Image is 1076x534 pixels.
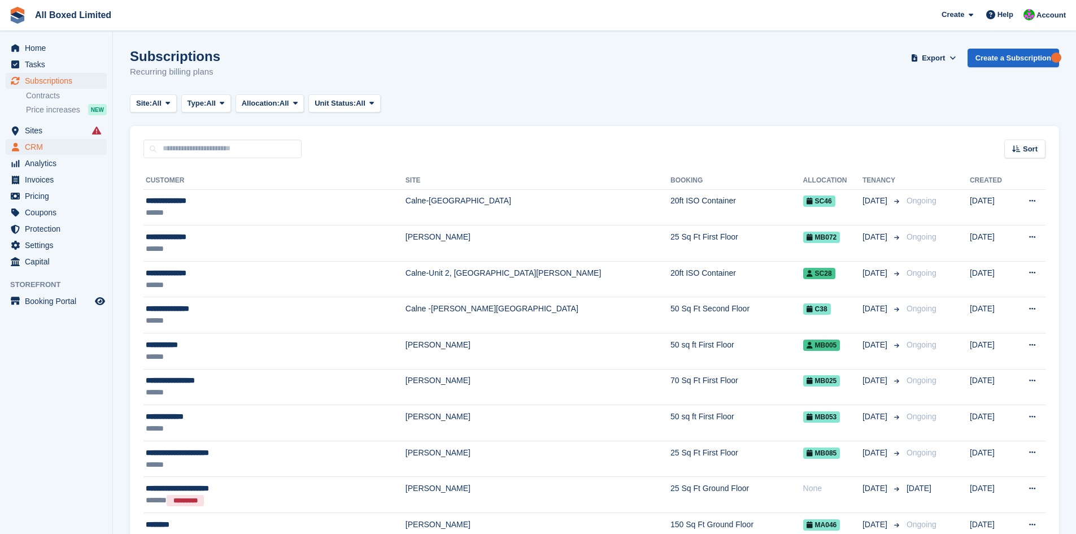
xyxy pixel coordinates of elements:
[25,40,93,56] span: Home
[188,98,207,109] span: Type:
[25,293,93,309] span: Booking Portal
[970,172,1013,190] th: Created
[670,225,803,262] td: 25 Sq Ft First Floor
[31,6,116,24] a: All Boxed Limited
[136,98,152,109] span: Site:
[6,40,107,56] a: menu
[862,375,890,387] span: [DATE]
[970,225,1013,262] td: [DATE]
[6,188,107,204] a: menu
[803,448,840,459] span: MB085
[6,57,107,72] a: menu
[242,98,280,109] span: Allocation:
[907,520,936,529] span: Ongoing
[25,237,93,253] span: Settings
[1023,9,1035,20] img: Eliza Goss
[6,254,107,270] a: menu
[406,172,670,190] th: Site
[25,205,93,220] span: Coupons
[862,195,890,207] span: [DATE]
[803,411,840,423] span: MB053
[803,340,840,351] span: MB005
[26,103,107,116] a: Price increases NEW
[26,90,107,101] a: Contracts
[970,261,1013,297] td: [DATE]
[1051,53,1061,63] div: Tooltip anchor
[862,231,890,243] span: [DATE]
[862,519,890,531] span: [DATE]
[907,232,936,241] span: Ongoing
[970,297,1013,333] td: [DATE]
[670,189,803,225] td: 20ft ISO Container
[970,405,1013,441] td: [DATE]
[406,297,670,333] td: Calne -[PERSON_NAME][GEOGRAPHIC_DATA]
[970,333,1013,370] td: [DATE]
[25,221,93,237] span: Protection
[130,66,220,79] p: Recurring billing plans
[143,172,406,190] th: Customer
[280,98,289,109] span: All
[10,279,112,290] span: Storefront
[25,57,93,72] span: Tasks
[93,294,107,308] a: Preview store
[25,188,93,204] span: Pricing
[356,98,365,109] span: All
[970,477,1013,513] td: [DATE]
[862,267,890,279] span: [DATE]
[25,172,93,188] span: Invoices
[670,297,803,333] td: 50 Sq Ft Second Floor
[130,94,177,113] button: Site: All
[6,237,107,253] a: menu
[670,172,803,190] th: Booking
[25,73,93,89] span: Subscriptions
[907,340,936,349] span: Ongoing
[670,477,803,513] td: 25 Sq Ft Ground Floor
[406,441,670,477] td: [PERSON_NAME]
[803,519,840,531] span: MA046
[970,189,1013,225] td: [DATE]
[907,448,936,457] span: Ongoing
[997,9,1013,20] span: Help
[88,104,107,115] div: NEW
[803,483,862,494] div: None
[315,98,356,109] span: Unit Status:
[9,7,26,24] img: stora-icon-8386f47178a22dfd0bd8f6a31ec36ba5ce8667c1dd55bd0f319d3a0aa187defe.svg
[406,333,670,370] td: [PERSON_NAME]
[922,53,945,64] span: Export
[907,268,936,277] span: Ongoing
[970,441,1013,477] td: [DATE]
[25,123,93,138] span: Sites
[152,98,162,109] span: All
[803,232,840,243] span: MB072
[181,94,231,113] button: Type: All
[907,376,936,385] span: Ongoing
[406,369,670,405] td: [PERSON_NAME]
[907,412,936,421] span: Ongoing
[406,477,670,513] td: [PERSON_NAME]
[406,225,670,262] td: [PERSON_NAME]
[25,155,93,171] span: Analytics
[670,369,803,405] td: 70 Sq Ft First Floor
[862,303,890,315] span: [DATE]
[862,447,890,459] span: [DATE]
[670,405,803,441] td: 50 sq ft First Floor
[92,126,101,135] i: Smart entry sync failures have occurred
[6,73,107,89] a: menu
[862,172,902,190] th: Tenancy
[6,205,107,220] a: menu
[670,261,803,297] td: 20ft ISO Container
[907,304,936,313] span: Ongoing
[907,196,936,205] span: Ongoing
[130,49,220,64] h1: Subscriptions
[25,254,93,270] span: Capital
[406,405,670,441] td: [PERSON_NAME]
[406,189,670,225] td: Calne-[GEOGRAPHIC_DATA]
[803,375,840,387] span: MB025
[6,155,107,171] a: menu
[803,172,862,190] th: Allocation
[6,172,107,188] a: menu
[406,261,670,297] td: Calne-Unit 2, [GEOGRAPHIC_DATA][PERSON_NAME]
[803,196,835,207] span: SC46
[907,484,931,493] span: [DATE]
[6,139,107,155] a: menu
